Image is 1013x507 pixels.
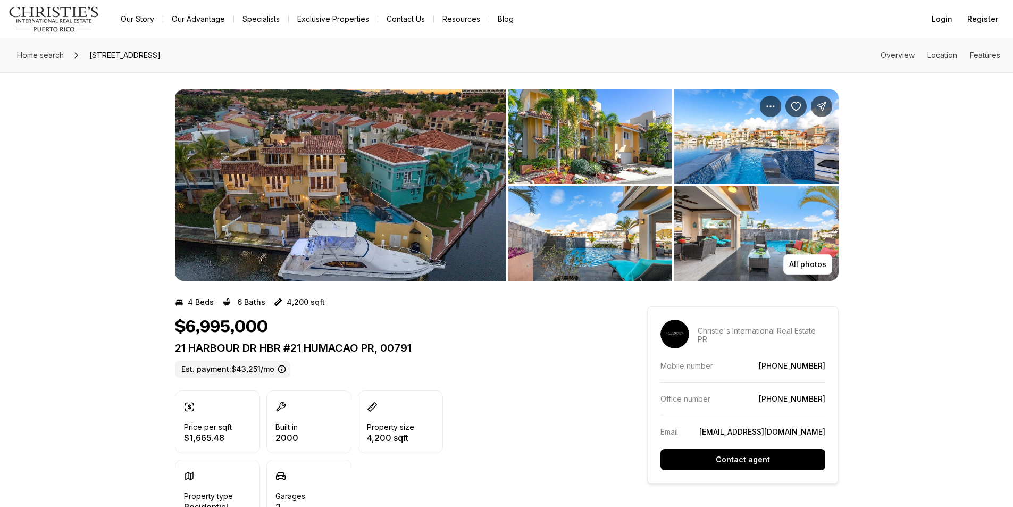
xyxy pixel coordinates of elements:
span: [STREET_ADDRESS] [85,47,165,64]
nav: Page section menu [881,51,1000,60]
button: View image gallery [508,186,672,281]
a: Our Story [112,12,163,27]
a: Home search [13,47,68,64]
h1: $6,995,000 [175,317,268,337]
li: 1 of 10 [175,89,506,281]
a: [PHONE_NUMBER] [759,394,825,403]
button: Property options [760,96,781,117]
a: Exclusive Properties [289,12,378,27]
p: Property size [367,423,414,431]
a: Skip to: Overview [881,51,915,60]
button: Contact Us [378,12,433,27]
a: Blog [489,12,522,27]
p: Mobile number [660,361,713,370]
p: All photos [789,260,826,269]
li: 2 of 10 [508,89,839,281]
p: 2000 [275,434,298,442]
p: Office number [660,394,710,403]
button: View image gallery [508,89,672,184]
p: 4 Beds [188,298,214,306]
p: Built in [275,423,298,431]
button: Register [961,9,1004,30]
a: Resources [434,12,489,27]
p: Email [660,427,678,436]
button: 6 Baths [222,294,265,311]
a: Skip to: Location [927,51,957,60]
p: Price per sqft [184,423,232,431]
span: Home search [17,51,64,60]
p: Christie's International Real Estate PR [698,327,825,344]
img: logo [9,6,99,32]
div: Listing Photos [175,89,839,281]
a: [EMAIL_ADDRESS][DOMAIN_NAME] [699,427,825,436]
button: Share Property: 21 HARBOUR DR HBR #21 [811,96,832,117]
button: View image gallery [674,89,839,184]
a: Skip to: Features [970,51,1000,60]
p: 4,200 sqft [367,434,414,442]
button: Contact agent [660,449,825,470]
label: Est. payment: $43,251/mo [175,361,290,378]
button: Save Property: 21 HARBOUR DR HBR #21 [785,96,807,117]
span: Login [932,15,952,23]
button: View image gallery [175,89,506,281]
a: Specialists [234,12,288,27]
button: All photos [783,254,832,275]
p: 4,200 sqft [287,298,325,306]
p: $1,665.48 [184,434,232,442]
button: View image gallery [674,186,839,281]
a: [PHONE_NUMBER] [759,361,825,370]
button: Login [925,9,959,30]
a: Our Advantage [163,12,233,27]
p: Property type [184,492,233,501]
span: Register [967,15,998,23]
p: Contact agent [716,455,770,464]
p: Garages [275,492,305,501]
p: 21 HARBOUR DR HBR #21 HUMACAO PR, 00791 [175,342,609,354]
p: 6 Baths [237,298,265,306]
